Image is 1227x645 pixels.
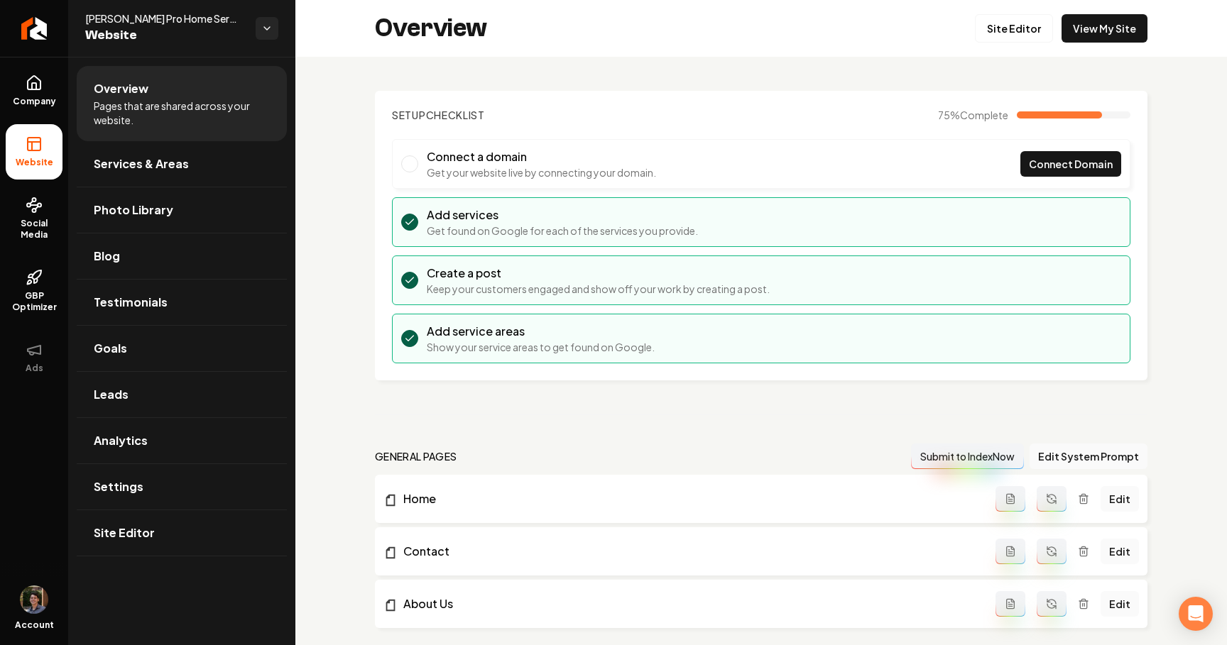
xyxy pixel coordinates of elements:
a: View My Site [1062,14,1147,43]
span: [PERSON_NAME] Pro Home Services [85,11,244,26]
span: Site Editor [94,524,155,541]
button: Edit System Prompt [1030,443,1147,469]
a: Analytics [77,418,287,463]
a: Home [383,490,996,507]
a: Blog [77,233,287,279]
h3: Add services [427,206,698,224]
h3: Connect a domain [427,148,656,165]
span: GBP Optimizer [6,290,62,313]
a: Edit [1101,539,1139,564]
a: Site Editor [975,14,1053,43]
span: Analytics [94,432,148,449]
span: Leads [94,386,129,403]
h2: Checklist [392,108,485,122]
span: Website [85,26,244,45]
button: Add admin page prompt [996,486,1025,512]
a: Leads [77,372,287,417]
span: Photo Library [94,202,173,219]
span: Complete [960,109,1008,121]
span: Services & Areas [94,155,189,172]
button: Submit to IndexNow [911,443,1024,469]
span: Ads [20,363,49,374]
a: Company [6,63,62,118]
a: Social Media [6,185,62,252]
span: Testimonials [94,294,168,311]
a: Edit [1101,486,1139,512]
span: Overview [94,80,148,97]
p: Get your website live by connecting your domain. [427,165,656,180]
img: Mitchell Stahl [20,585,48,614]
a: Services & Areas [77,141,287,187]
a: Connect Domain [1020,151,1121,177]
span: 75 % [938,108,1008,122]
button: Add admin page prompt [996,591,1025,617]
p: Get found on Google for each of the services you provide. [427,224,698,238]
img: Rebolt Logo [21,17,48,40]
h3: Create a post [427,265,770,282]
h2: Overview [375,14,487,43]
button: Ads [6,330,62,385]
span: Company [7,96,62,107]
span: Website [10,157,59,168]
span: Account [15,619,54,631]
span: Setup [392,109,426,121]
button: Open user button [20,585,48,614]
h2: general pages [375,449,457,463]
span: Blog [94,248,120,265]
span: Connect Domain [1029,157,1113,172]
p: Keep your customers engaged and show off your work by creating a post. [427,282,770,296]
a: Settings [77,464,287,509]
div: Open Intercom Messenger [1179,597,1213,631]
a: Contact [383,543,996,560]
span: Pages that are shared across your website. [94,99,270,127]
span: Social Media [6,218,62,241]
a: GBP Optimizer [6,258,62,324]
h3: Add service areas [427,323,655,340]
a: Goals [77,326,287,371]
p: Show your service areas to get found on Google. [427,340,655,354]
a: Site Editor [77,510,287,556]
a: Edit [1101,591,1139,617]
span: Settings [94,478,143,495]
a: Testimonials [77,280,287,325]
a: About Us [383,595,996,612]
span: Goals [94,340,127,357]
button: Add admin page prompt [996,539,1025,564]
a: Photo Library [77,187,287,233]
